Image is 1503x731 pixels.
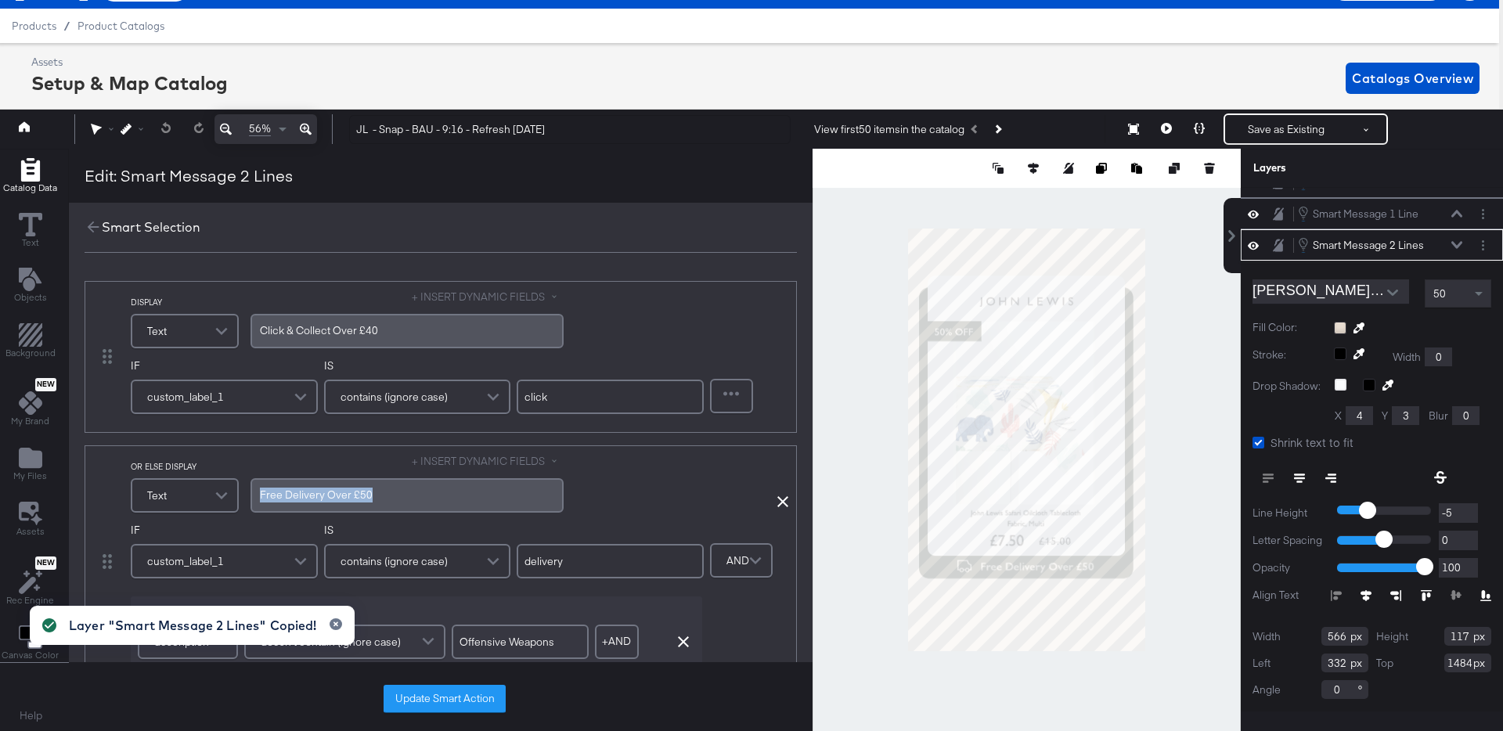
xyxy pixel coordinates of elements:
button: +AND [595,625,639,659]
div: Smart Selection [102,218,200,236]
span: / [56,20,77,32]
span: Objects [14,291,47,304]
label: Drop Shadow: [1252,379,1323,394]
span: My Files [13,470,47,482]
div: Edit: Smart Message 2 Lines [85,164,293,187]
button: Text [9,210,52,254]
button: Open [1381,281,1404,304]
label: Height [1376,629,1408,644]
button: NewMy Brand [2,374,59,432]
span: AND [726,547,749,574]
label: IF [131,358,318,373]
label: Fill Color: [1252,320,1322,335]
button: Add Text [5,265,56,309]
button: Catalogs Overview [1346,63,1480,94]
span: Catalogs Overview [1352,67,1473,89]
label: Angle [1252,682,1281,697]
span: Click & Collect Over £40 [260,323,378,337]
label: Opacity [1252,560,1325,575]
label: Top [1376,656,1393,671]
label: Left [1252,656,1271,671]
svg: Copy image [1096,163,1107,174]
span: 50 [1433,286,1446,301]
input: Enter value [517,380,704,414]
label: IF [131,523,318,538]
span: Background [5,347,56,359]
input: Enter value [452,625,589,659]
span: Text [22,236,39,249]
button: + INSERT DYNAMIC FIELDS [412,454,564,469]
svg: Paste image [1131,163,1142,174]
button: Next Product [986,115,1008,143]
span: Text [147,318,167,344]
div: Smart Message 2 Lines [1313,238,1424,253]
span: Products [12,20,56,32]
button: Layer Options [1475,206,1491,222]
div: Layer "Smart Message 2 Lines" Copied! [69,616,317,635]
span: Text [147,482,167,509]
label: Letter Spacing [1252,533,1325,548]
button: + INSERT DYNAMIC FIELDS [412,290,564,304]
div: Setup & Map Catalog [31,70,228,96]
button: Update Smart Action [384,685,506,713]
div: Assets [31,55,228,70]
button: Save as Existing [1225,115,1347,143]
label: Width [1393,350,1421,365]
span: New [35,380,56,390]
label: Blur [1429,409,1448,423]
span: Catalog Data [3,182,57,194]
label: Align Text [1252,588,1331,603]
button: Smart Message 1 Line [1297,205,1419,222]
span: custom_label_1 [147,548,224,574]
span: contains (ignore case) [341,548,448,574]
label: Stroke: [1252,347,1322,366]
button: Layer Options [1475,237,1491,254]
label: Line Height [1252,506,1325,520]
span: contains (ignore case) [341,384,448,410]
span: Free Delivery Over £50 [260,488,373,502]
div: View first 50 items in the catalog [814,122,964,137]
span: Assets [16,525,45,538]
a: Help [20,708,42,723]
a: Product Catalogs [77,20,164,32]
div: Smart Message 1 Line [1313,207,1418,221]
label: Y [1382,409,1388,423]
span: My Brand [11,415,49,427]
button: Copy image [1096,160,1112,176]
span: New [35,558,56,568]
label: DISPLAY [131,297,239,308]
button: Help [9,702,53,730]
button: Paste image [1131,160,1147,176]
span: Rec Engine [6,594,54,607]
span: 56% [249,121,271,136]
span: Shrink text to fit [1271,434,1353,450]
button: Assets [7,497,54,542]
button: Smart Message 2 Lines [1297,236,1425,254]
label: IS [324,523,511,538]
button: Add Files [4,442,56,487]
div: Layers [1253,160,1413,175]
label: X [1335,409,1342,423]
span: custom_label_1 [147,384,224,410]
input: Enter value [517,544,704,578]
label: OR ELSE DISPLAY [131,461,239,472]
span: Canvas Color [2,649,59,661]
label: Width [1252,629,1281,644]
label: IS [324,358,511,373]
